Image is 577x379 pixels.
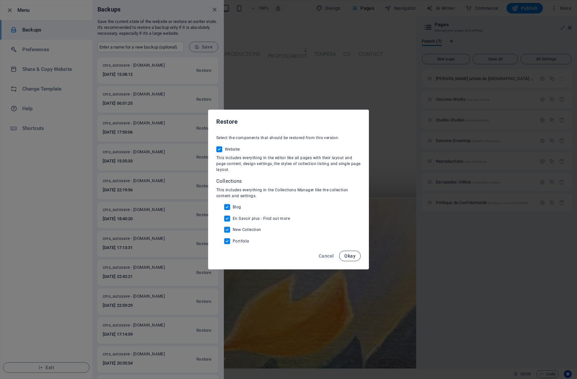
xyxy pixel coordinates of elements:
[225,147,240,152] span: Website
[233,227,261,232] span: New Collection
[319,253,334,259] span: Cancel
[216,156,361,172] span: This includes everything in the editor like all pages with their layout and page content, design ...
[216,118,361,126] h2: Restore
[339,251,361,261] button: Okay
[233,216,290,221] span: En Savoir plus - Find out more
[216,178,361,184] p: Collections
[344,253,355,259] span: Okay
[316,251,336,261] button: Cancel
[233,239,249,244] span: Portfolio
[233,204,241,210] span: Blog
[216,136,339,140] span: Select the components that should be restored from this version:
[216,188,348,198] span: This includes everything in the Collections Manager like the collection content and settings.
